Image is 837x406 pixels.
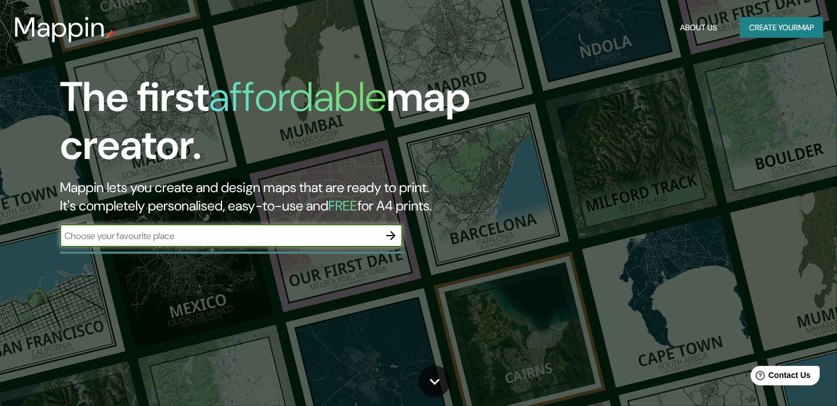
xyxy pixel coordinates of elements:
h2: Mappin lets you create and design maps that are ready to print. It's completely personalised, eas... [60,178,478,215]
h5: FREE [328,197,357,214]
h3: Mappin [14,11,106,43]
input: Choose your favourite place [60,229,380,242]
img: mappin-pin [106,30,115,39]
button: About Us [675,17,722,38]
h1: The first map creator. [60,73,478,178]
button: Create yourmap [740,17,823,38]
iframe: Help widget launcher [735,361,824,393]
h1: affordable [209,70,387,124]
